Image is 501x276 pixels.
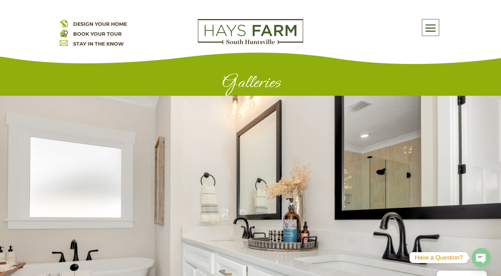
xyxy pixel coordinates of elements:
img: Logo [198,19,303,45]
a: STAY IN THE KNOW [73,41,124,47]
a: BOOK YOUR TOUR [73,31,122,37]
a: hays farm homes huntsville development [198,40,303,46]
h1: Galleries [60,71,441,96]
img: book your home tour [60,29,68,37]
